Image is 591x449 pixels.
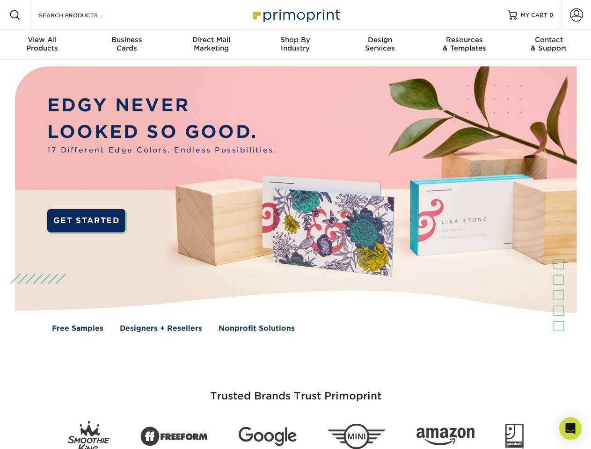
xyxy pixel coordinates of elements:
div: Marketing [169,36,253,52]
span: Business [84,36,168,44]
a: BusinessCards [84,30,168,60]
span: Design [338,36,422,44]
img: Goodwill [505,424,524,449]
span: Shop By [253,36,337,44]
a: Designers + Resellers [120,323,202,334]
div: Services [338,36,422,52]
a: GET STARTED [47,209,125,232]
div: & Templates [422,36,506,52]
div: & Support [507,36,591,52]
input: SEARCH PRODUCTS..... [38,9,129,21]
span: 0 [549,12,554,18]
a: Direct MailMarketing [169,30,253,60]
span: Direct Mail [169,36,253,44]
div: Industry [253,36,337,52]
div: Cards [84,36,168,52]
a: Nonprofit Solutions [219,323,295,334]
a: DesignServices [338,30,422,60]
a: Resources& Templates [422,30,506,60]
img: Amazon [416,428,474,446]
p: LOOKED SO GOOD. [47,119,277,145]
span: Contact [507,36,591,44]
img: Google [239,427,297,446]
p: EDGY NEVER [47,92,277,119]
a: Free Samples [52,323,103,334]
h3: Trusted Brands Trust Primoprint [22,368,569,413]
a: Shop ByIndustry [253,30,337,60]
img: Primoprint [249,5,343,25]
span: MY CART [521,11,547,19]
a: Contact& Support [507,30,591,60]
span: 17 Different Edge Colors. Endless Possibilities. [47,145,277,156]
span: Resources [422,36,506,44]
div: Open Intercom Messenger [559,417,582,440]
